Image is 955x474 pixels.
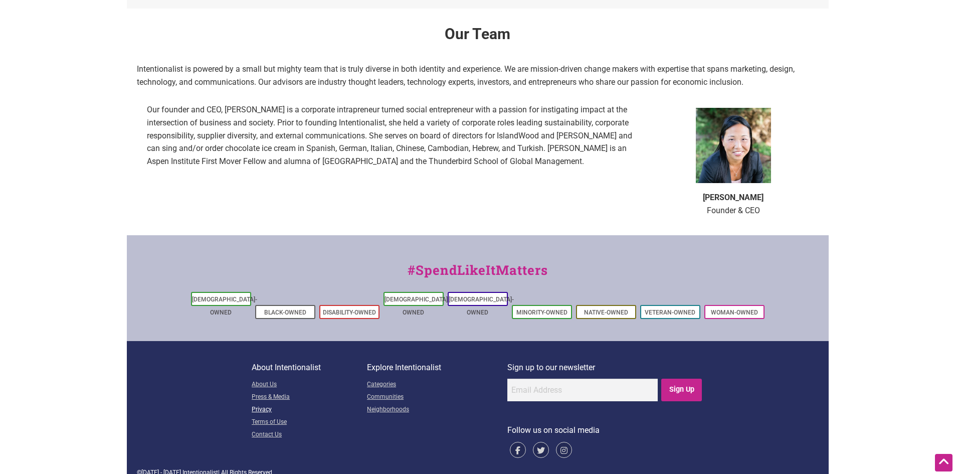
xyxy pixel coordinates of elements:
a: About Us [252,379,367,391]
a: Native-Owned [584,309,628,316]
a: Press & Media [252,391,367,404]
p: Explore Intentionalist [367,361,507,374]
a: Communities [367,391,507,404]
img: fullsizeoutput_85a1-300x300.jpeg [696,108,771,183]
a: Woman-Owned [711,309,758,316]
input: Email Address [507,379,658,401]
a: Black-Owned [264,309,306,316]
p: About Intentionalist [252,361,367,374]
a: Disability-Owned [323,309,376,316]
a: Terms of Use [252,416,367,429]
a: Minority-Owned [516,309,567,316]
div: Scroll Back to Top [935,454,952,471]
a: Neighborhoods [367,404,507,416]
a: Categories [367,379,507,391]
a: [DEMOGRAPHIC_DATA]-Owned [385,296,450,316]
p: Our founder and CEO, [PERSON_NAME] is a corporate intrapreneur turned social entrepreneur with a ... [147,103,638,168]
a: Privacy [252,404,367,416]
a: [DEMOGRAPHIC_DATA]-Owned [192,296,257,316]
p: Intentionalist is powered by a small but mighty team that is truly diverse in both identity and e... [137,63,819,88]
p: Sign up to our newsletter [507,361,703,374]
div: #SpendLikeItMatters [127,260,829,290]
input: Sign Up [661,379,702,401]
a: Veteran-Owned [645,309,695,316]
p: Follow us on social media [507,424,703,437]
a: [DEMOGRAPHIC_DATA]-Owned [449,296,514,316]
h2: Our Team [137,24,819,55]
a: Contact Us [252,429,367,441]
b: [PERSON_NAME] [703,193,763,202]
p: Founder & CEO [658,191,809,217]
